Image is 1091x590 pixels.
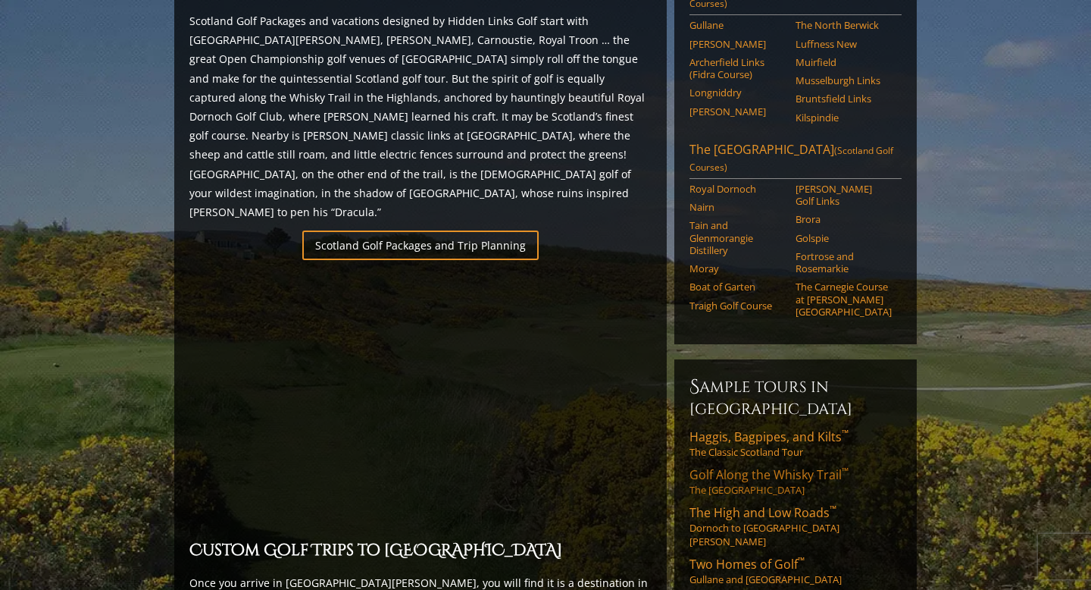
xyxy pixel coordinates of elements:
[796,281,892,318] a: The Carnegie Course at [PERSON_NAME][GEOGRAPHIC_DATA]
[689,504,836,521] span: The High and Low Roads
[689,428,849,445] span: Haggis, Bagpipes, and Kilts
[689,105,786,118] a: [PERSON_NAME]
[796,74,892,86] a: Musselburgh Links
[796,111,892,124] a: Kilspindie
[689,466,849,483] span: Golf Along the Whisky Trail
[689,504,902,548] a: The High and Low Roads™Dornoch to [GEOGRAPHIC_DATA][PERSON_NAME]
[689,219,786,256] a: Tain and Glenmorangie Distillery
[689,428,902,459] a: Haggis, Bagpipes, and Kilts™The Classic Scotland Tour
[689,375,902,419] h6: Sample Tours in [GEOGRAPHIC_DATA]
[842,465,849,478] sup: ™
[796,93,892,105] a: Bruntsfield Links
[689,300,786,312] a: Traigh Golf Course
[689,38,786,50] a: [PERSON_NAME]
[189,269,652,529] iframe: Sir-Nick-favorite-Open-Rota-Venues
[842,427,849,440] sup: ™
[689,262,786,275] a: Moray
[830,503,836,516] sup: ™
[689,201,786,213] a: Nairn
[796,19,892,31] a: The North Berwick
[189,538,652,564] h2: Custom Golf Trips to [GEOGRAPHIC_DATA]
[796,38,892,50] a: Luffness New
[689,141,902,179] a: The [GEOGRAPHIC_DATA](Scotland Golf Courses)
[796,56,892,68] a: Muirfield
[189,11,652,221] p: Scotland Golf Packages and vacations designed by Hidden Links Golf start with [GEOGRAPHIC_DATA][P...
[796,232,892,244] a: Golspie
[302,231,539,260] a: Scotland Golf Packages and Trip Planning
[798,554,805,567] sup: ™
[689,86,786,99] a: Longniddry
[689,144,893,174] span: (Scotland Golf Courses)
[689,466,902,497] a: Golf Along the Whisky Trail™The [GEOGRAPHIC_DATA]
[689,556,805,573] span: Two Homes of Golf
[689,19,786,31] a: Gullane
[689,183,786,195] a: Royal Dornoch
[796,213,892,225] a: Brora
[689,56,786,81] a: Archerfield Links (Fidra Course)
[796,183,892,208] a: [PERSON_NAME] Golf Links
[796,250,892,275] a: Fortrose and Rosemarkie
[689,281,786,293] a: Boat of Garten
